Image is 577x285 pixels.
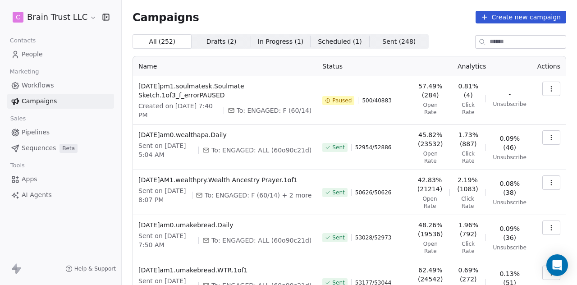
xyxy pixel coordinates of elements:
[417,195,443,210] span: Open Rate
[7,188,114,202] a: AI Agents
[362,97,391,104] span: 500 / 40883
[476,11,566,23] button: Create new campaign
[332,189,344,196] span: Sent
[417,130,444,148] span: 45.82% (23532)
[493,179,527,197] span: 0.08% (38)
[382,37,416,46] span: Sent ( 248 )
[458,101,478,116] span: Click Rate
[417,221,444,239] span: 48.26% (19536)
[138,141,195,159] span: Sent on [DATE] 5:04 AM
[27,11,87,23] span: Brain Trust LLC
[332,144,344,151] span: Sent
[138,266,311,275] span: [DATE]am1.umakebread.WTR.1of1
[138,231,195,249] span: Sent on [DATE] 7:50 AM
[493,154,527,161] span: Unsubscribe
[417,82,444,100] span: 57.49% (284)
[22,81,54,90] span: Workflows
[417,175,443,193] span: 42.83% (21214)
[258,37,304,46] span: In Progress ( 1 )
[138,186,188,204] span: Sent on [DATE] 8:07 PM
[493,224,527,242] span: 0.09% (36)
[493,101,527,108] span: Unsubscribe
[133,56,317,76] th: Name
[417,266,444,284] span: 62.49% (24542)
[7,78,114,93] a: Workflows
[206,37,237,46] span: Drafts ( 2 )
[211,236,311,245] span: To: ENGAGED: ALL (60o90c21d)
[133,11,199,23] span: Campaigns
[318,37,362,46] span: Scheduled ( 1 )
[317,56,412,76] th: Status
[508,90,511,99] span: -
[7,172,114,187] a: Apps
[65,265,116,272] a: Help & Support
[458,240,478,255] span: Click Rate
[138,221,311,230] span: [DATE]am0.umakebread.Daily
[7,125,114,140] a: Pipelines
[6,159,28,172] span: Tools
[458,150,478,165] span: Click Rate
[457,175,478,193] span: 2.19% (1083)
[22,97,57,106] span: Campaigns
[532,56,566,76] th: Actions
[546,254,568,276] div: Open Intercom Messenger
[7,94,114,109] a: Campaigns
[138,130,311,139] span: [DATE]am0.wealthapa.Daily
[138,175,311,184] span: [DATE]AM1.wealthpry.Wealth Ancestry Prayer.1of1
[458,82,478,100] span: 0.81% (4)
[7,141,114,156] a: SequencesBeta
[6,112,30,125] span: Sales
[22,50,43,59] span: People
[16,13,20,22] span: C
[417,240,444,255] span: Open Rate
[237,106,312,115] span: To: ENGAGED: F (60/14)
[458,130,478,148] span: 1.73% (887)
[211,146,311,155] span: To: ENGAGED: ALL (60o90c21d)
[493,134,527,152] span: 0.09% (46)
[22,128,50,137] span: Pipelines
[22,175,37,184] span: Apps
[138,101,220,120] span: Created on [DATE] 7:40 PM
[7,47,114,62] a: People
[458,266,478,284] span: 0.69% (272)
[412,56,532,76] th: Analytics
[60,144,78,153] span: Beta
[11,9,96,25] button: CBrain Trust LLC
[74,265,116,272] span: Help & Support
[332,97,352,104] span: Paused
[6,65,43,78] span: Marketing
[458,221,478,239] span: 1.96% (792)
[138,82,311,100] span: [DATE]pm1.soulmatesk.Soulmate Sketch.1of3_f_errorPAUSED
[417,101,444,116] span: Open Rate
[355,234,392,241] span: 53028 / 52973
[417,150,444,165] span: Open Rate
[355,189,392,196] span: 50626 / 50626
[22,190,52,200] span: AI Agents
[6,34,40,47] span: Contacts
[205,191,311,200] span: To: ENGAGED: F (60/14) + 2 more
[355,144,392,151] span: 52954 / 52886
[493,199,527,206] span: Unsubscribe
[332,234,344,241] span: Sent
[493,244,527,251] span: Unsubscribe
[457,195,478,210] span: Click Rate
[22,143,56,153] span: Sequences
